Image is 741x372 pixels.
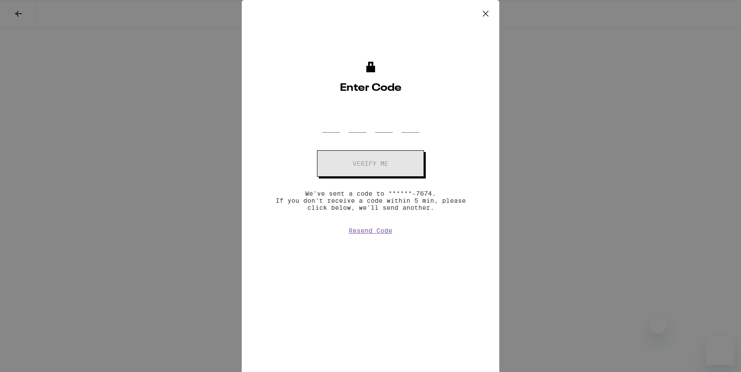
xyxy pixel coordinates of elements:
img: lock [364,62,377,72]
button: Verify me [317,150,424,177]
iframe: Button to launch messaging window [706,337,734,365]
h1: Enter Code [265,83,476,93]
button: Resend Code [349,227,392,234]
p: We've sent a code to ******-7674. If you don't receive a code within 5 min, please click below, w... [265,190,476,211]
iframe: Close message [649,316,667,333]
span: Verify me [353,160,388,167]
